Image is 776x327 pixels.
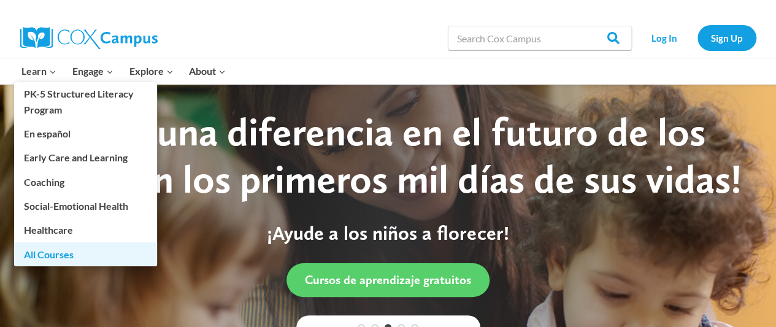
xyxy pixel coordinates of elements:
button: Child menu of About [181,58,234,84]
span: Cursos de aprendizaje gratuitos [305,272,471,287]
a: Coaching [14,170,157,193]
a: Healthcare [14,218,157,242]
img: Cox Campus [20,27,158,49]
button: Child menu of Explore [121,58,182,84]
a: En español [14,122,157,145]
button: Child menu of Engage [64,58,121,84]
div: ¡Haz una diferencia en el futuro de los niños en los primeros mil días de sus vidas! [25,109,751,203]
nav: Secondary Navigation [638,25,756,50]
nav: Primary Navigation [14,58,234,84]
a: All Courses [14,242,157,266]
p: ¡Ayude a los niños a florecer! [25,221,751,245]
input: Search Cox Campus [448,26,632,50]
button: Child menu of Learn [14,58,65,84]
a: Sign Up [697,25,756,50]
a: PK-5 Structured Literacy Program [14,82,157,121]
a: Cursos de aprendizaje gratuitos [286,263,490,297]
a: Early Care and Learning [14,146,157,169]
a: Log In [638,25,691,50]
a: Social-Emotional Health [14,194,157,218]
